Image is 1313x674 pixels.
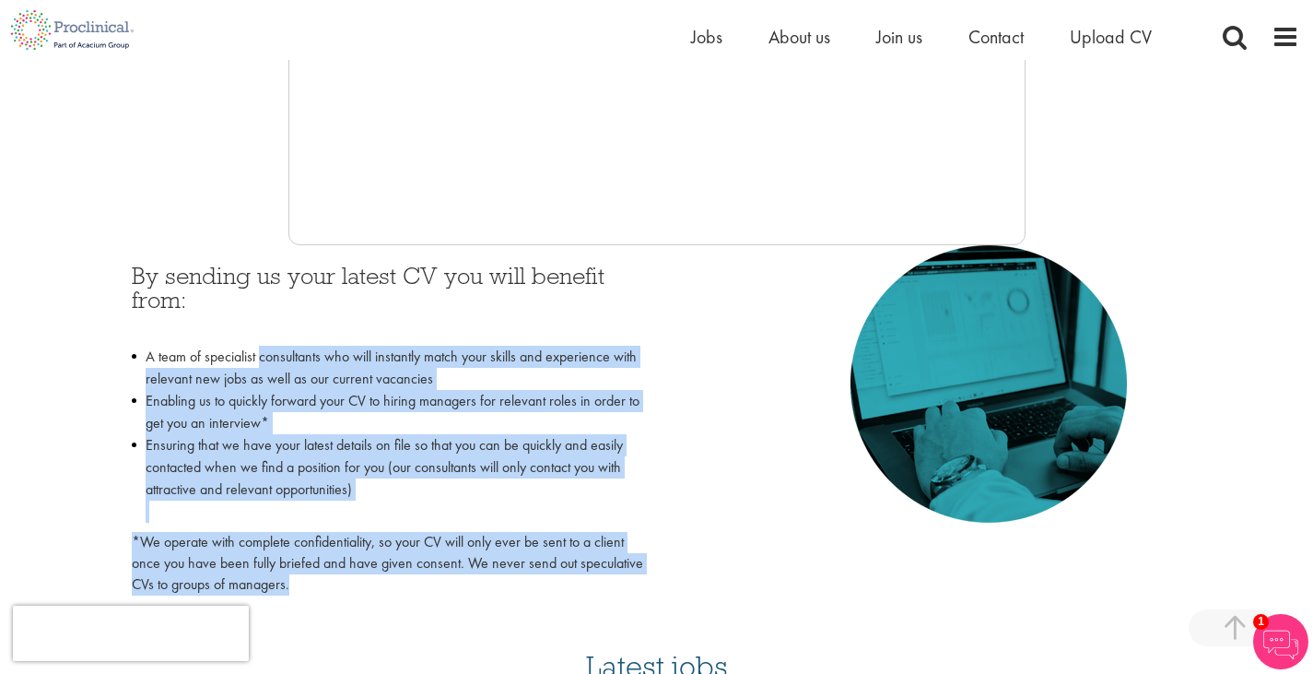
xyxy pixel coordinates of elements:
a: Contact [968,25,1024,49]
a: About us [768,25,830,49]
a: Jobs [691,25,722,49]
p: *We operate with complete confidentiality, so your CV will only ever be sent to a client once you... [132,532,643,596]
img: Chatbot [1253,614,1308,669]
a: Join us [876,25,922,49]
span: 1 [1253,614,1269,630]
li: Enabling us to quickly forward your CV to hiring managers for relevant roles in order to get you ... [132,390,643,434]
li: Ensuring that we have your latest details on file so that you can be quickly and easily contacted... [132,434,643,523]
iframe: reCAPTCHA [13,606,249,661]
a: Upload CV [1070,25,1152,49]
li: A team of specialist consultants who will instantly match your skills and experience with relevan... [132,346,643,390]
h3: By sending us your latest CV you will benefit from: [132,264,643,337]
